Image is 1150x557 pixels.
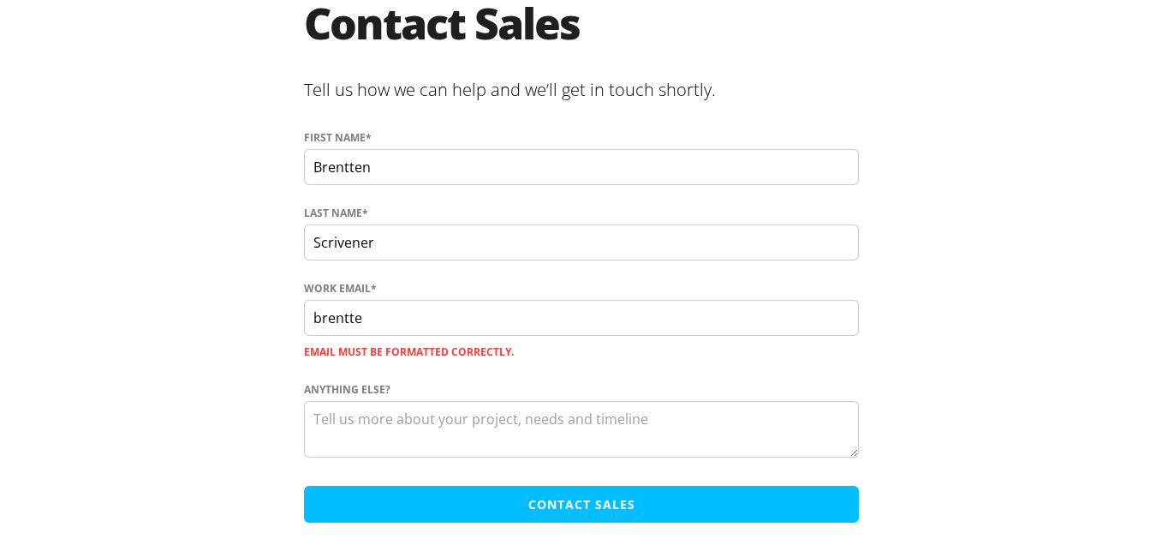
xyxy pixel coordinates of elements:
span: Work Email [304,278,371,293]
input: Contact Sales [304,482,859,519]
span: Anything else? [304,379,390,394]
input: jane.smith@company.com [304,296,859,332]
span: Last name [304,202,362,218]
input: Smith [304,221,859,257]
label: Email must be formatted correctly. [304,336,859,362]
h2: Tell us how we can help and we’ll get in touch shortly. [304,67,859,110]
input: Jane [304,146,859,182]
span: First name [304,127,366,142]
